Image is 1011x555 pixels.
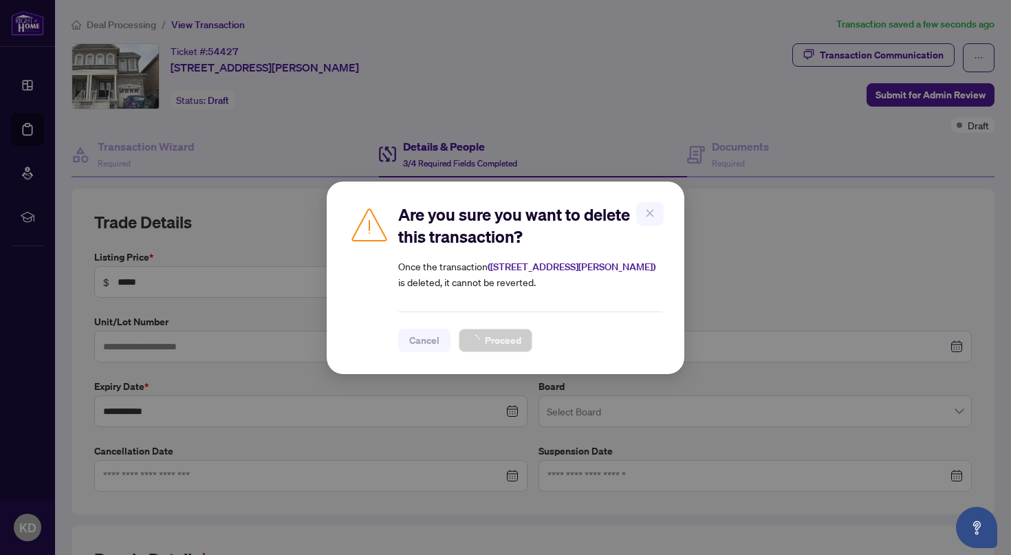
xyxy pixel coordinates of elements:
button: Open asap [956,507,997,548]
article: Once the transaction is deleted, it cannot be reverted. [398,259,662,290]
button: Proceed [459,329,532,352]
button: Cancel [398,329,450,352]
h2: Are you sure you want to delete this transaction? [398,204,662,248]
strong: ( [STREET_ADDRESS][PERSON_NAME] ) [488,261,655,273]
